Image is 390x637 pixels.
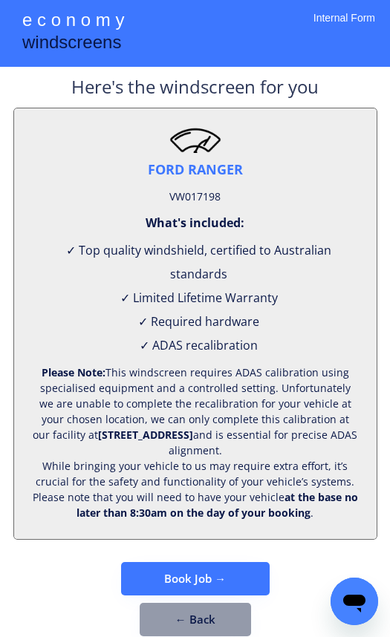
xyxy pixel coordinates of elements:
div: FORD RANGER [148,160,243,179]
strong: [STREET_ADDRESS] [98,428,193,442]
button: Book Job → [121,562,270,595]
div: ✓ Top quality windshield, certified to Australian standards ✓ Limited Lifetime Warranty ✓ Require... [33,238,358,357]
strong: at the base no later than 8:30am on the day of your booking [77,490,361,520]
iframe: Button to launch messaging window [331,578,378,625]
div: e c o n o m y [22,7,124,36]
div: This windscreen requires ADAS calibration using specialised equipment and a controlled setting. U... [33,365,358,520]
div: windscreens [22,30,121,59]
div: What's included: [146,215,244,231]
div: Internal Form [313,11,375,45]
div: VW017198 [169,186,221,207]
div: Here's the windscreen for you [71,74,319,108]
img: windscreen2.png [169,127,221,153]
button: ← Back [140,603,251,636]
strong: Please Note: [42,365,105,379]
